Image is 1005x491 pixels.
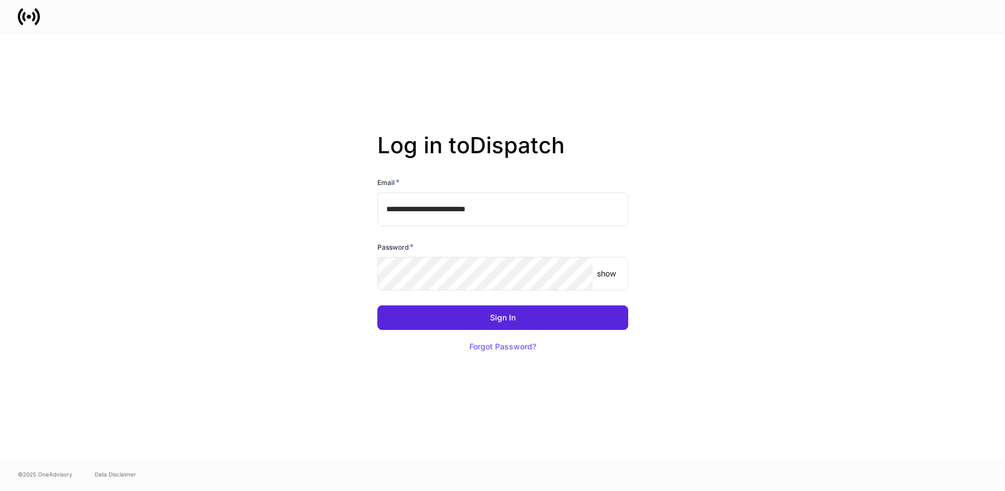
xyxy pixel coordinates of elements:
p: show [597,268,616,279]
h2: Log in to Dispatch [377,132,628,177]
button: Sign In [377,305,628,330]
h6: Email [377,177,400,188]
a: Data Disclaimer [95,470,136,479]
div: Forgot Password? [469,343,536,351]
button: Forgot Password? [455,334,550,359]
h6: Password [377,241,414,252]
span: © 2025 OneAdvisory [18,470,72,479]
div: Sign In [490,314,516,322]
